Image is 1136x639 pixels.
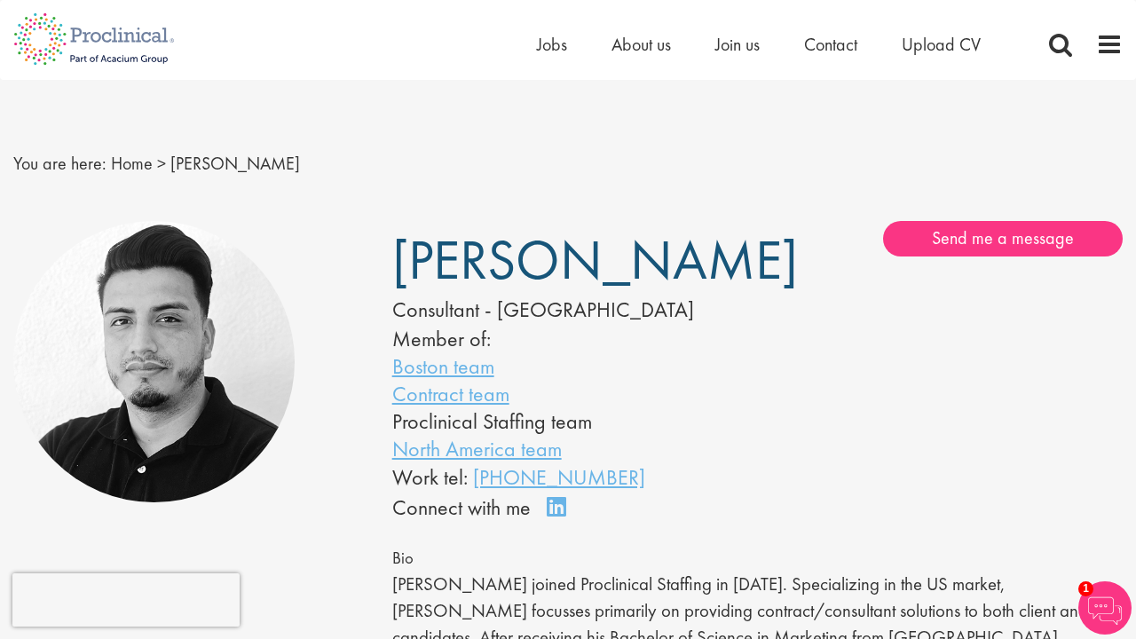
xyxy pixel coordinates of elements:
iframe: reCAPTCHA [12,573,240,627]
a: North America team [392,435,562,462]
span: > [157,152,166,175]
a: Jobs [537,33,567,56]
span: 1 [1078,581,1093,596]
a: Contract team [392,380,509,407]
a: Boston team [392,352,494,380]
a: Send me a message [883,221,1123,256]
a: breadcrumb link [111,152,153,175]
span: [PERSON_NAME] [170,152,300,175]
a: Upload CV [902,33,981,56]
a: Contact [804,33,857,56]
label: Member of: [392,325,491,352]
div: Consultant - [GEOGRAPHIC_DATA] [392,295,705,325]
a: Join us [715,33,760,56]
a: About us [611,33,671,56]
img: Anderson Maldonado [13,221,295,502]
span: [PERSON_NAME] [392,225,798,296]
span: Work tel: [392,463,468,491]
img: Chatbot [1078,581,1132,635]
span: Bio [392,548,414,569]
span: You are here: [13,152,106,175]
li: Proclinical Staffing team [392,407,705,435]
a: [PHONE_NUMBER] [473,463,645,491]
